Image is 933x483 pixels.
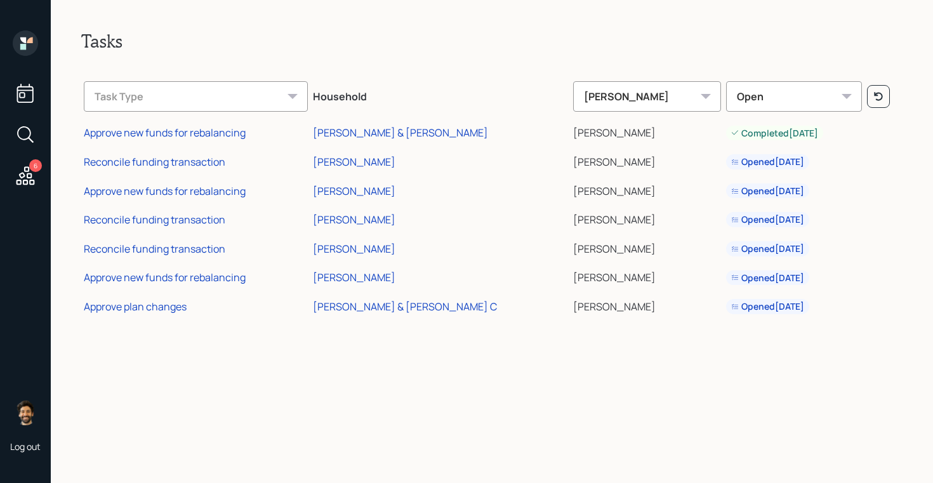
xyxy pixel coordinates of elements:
td: [PERSON_NAME] [571,290,724,319]
div: Approve new funds for rebalancing [84,126,246,140]
div: Reconcile funding transaction [84,213,225,227]
div: Opened [DATE] [731,300,804,313]
div: [PERSON_NAME] [313,270,395,284]
div: Opened [DATE] [731,242,804,255]
td: [PERSON_NAME] [571,232,724,261]
td: [PERSON_NAME] [571,145,724,175]
td: [PERSON_NAME] [571,261,724,291]
div: [PERSON_NAME] [573,81,722,112]
img: eric-schwartz-headshot.png [13,400,38,425]
div: Approve new funds for rebalancing [84,270,246,284]
div: Opened [DATE] [731,185,804,197]
td: [PERSON_NAME] [571,117,724,146]
div: Reconcile funding transaction [84,155,225,169]
div: 6 [29,159,42,172]
div: [PERSON_NAME] & [PERSON_NAME] [313,126,488,140]
div: [PERSON_NAME] [313,213,395,227]
td: [PERSON_NAME] [571,203,724,232]
div: Opened [DATE] [731,155,804,168]
h2: Tasks [81,30,903,52]
div: Opened [DATE] [731,272,804,284]
div: [PERSON_NAME] [313,155,395,169]
div: Completed [DATE] [731,127,818,140]
div: Open [726,81,861,112]
div: [PERSON_NAME] [313,242,395,256]
div: Log out [10,440,41,453]
div: Task Type [84,81,308,112]
td: [PERSON_NAME] [571,175,724,204]
th: Household [310,72,570,117]
div: [PERSON_NAME] & [PERSON_NAME] C [313,300,497,314]
div: Approve new funds for rebalancing [84,184,246,198]
div: Approve plan changes [84,300,187,314]
div: [PERSON_NAME] [313,184,395,198]
div: Opened [DATE] [731,213,804,226]
div: Reconcile funding transaction [84,242,225,256]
